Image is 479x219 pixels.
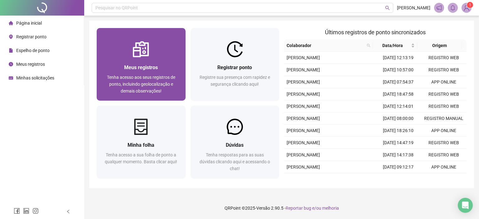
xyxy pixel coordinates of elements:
span: Versão [256,206,270,211]
span: [PERSON_NAME] [287,164,320,169]
span: Meus registros [16,62,45,67]
span: file [9,48,13,53]
span: schedule [9,76,13,80]
footer: QRPoint © 2025 - 2.90.5 - [84,197,479,219]
span: Meus registros [124,64,158,70]
td: REGISTRO MANUAL [421,112,467,125]
span: Colaborador [287,42,364,49]
span: Tenha respostas para as suas dúvidas clicando aqui e acessando o chat! [200,152,270,171]
td: REGISTRO WEB [421,64,467,76]
td: APP ONLINE [421,76,467,88]
span: [PERSON_NAME] [287,140,320,145]
td: [DATE] 14:17:38 [375,149,421,161]
span: Tenha acesso a sua folha de ponto a qualquer momento. Basta clicar aqui! [105,152,177,164]
span: Registre sua presença com rapidez e segurança clicando aqui! [200,75,270,87]
img: 92402 [462,3,471,12]
td: [DATE] 12:13:19 [375,52,421,64]
span: [PERSON_NAME] [287,92,320,97]
td: REGISTRO WEB [421,149,467,161]
td: [DATE] 10:57:00 [375,64,421,76]
td: REGISTRO WEB [421,173,467,185]
span: search [367,44,370,47]
span: [PERSON_NAME] [397,4,430,11]
span: [PERSON_NAME] [287,67,320,72]
span: Últimos registros de ponto sincronizados [325,29,426,36]
span: instagram [32,208,39,214]
span: [PERSON_NAME] [287,104,320,109]
span: search [365,41,372,50]
td: [DATE] 08:00:00 [375,112,421,125]
td: APP ONLINE [421,161,467,173]
span: left [66,209,70,214]
span: home [9,21,13,25]
span: [PERSON_NAME] [287,79,320,84]
span: Minha folha [128,142,154,148]
span: Dúvidas [226,142,244,148]
sup: Atualize o seu contato no menu Meus Dados [467,2,473,8]
a: Minha folhaTenha acesso a sua folha de ponto a qualquer momento. Basta clicar aqui! [97,106,186,178]
span: linkedin [23,208,29,214]
span: Tenha acesso aos seus registros de ponto, incluindo geolocalização e demais observações! [107,75,175,93]
span: 1 [469,3,471,7]
span: search [385,6,390,10]
td: [DATE] 18:21:21 [375,173,421,185]
span: [PERSON_NAME] [287,128,320,133]
span: bell [450,5,456,11]
td: REGISTRO WEB [421,52,467,64]
span: Registrar ponto [217,64,252,70]
td: [DATE] 18:26:10 [375,125,421,137]
td: [DATE] 14:47:19 [375,137,421,149]
td: REGISTRO WEB [421,137,467,149]
th: Origem [417,40,462,52]
span: Página inicial [16,21,42,26]
span: [PERSON_NAME] [287,116,320,121]
span: clock-circle [9,62,13,66]
a: DúvidasTenha respostas para as suas dúvidas clicando aqui e acessando o chat! [191,106,279,178]
span: facebook [14,208,20,214]
td: REGISTRO WEB [421,88,467,100]
td: [DATE] 07:54:37 [375,76,421,88]
span: notification [436,5,442,11]
th: Data/Hora [373,40,417,52]
span: Data/Hora [375,42,410,49]
span: Minhas solicitações [16,75,54,80]
td: [DATE] 12:14:01 [375,100,421,112]
div: Open Intercom Messenger [458,198,473,213]
td: APP ONLINE [421,125,467,137]
span: [PERSON_NAME] [287,55,320,60]
span: Registrar ponto [16,34,46,39]
td: [DATE] 09:12:17 [375,161,421,173]
span: Espelho de ponto [16,48,50,53]
span: environment [9,35,13,39]
span: [PERSON_NAME] [287,152,320,157]
span: Reportar bug e/ou melhoria [286,206,339,211]
a: Meus registrosTenha acesso aos seus registros de ponto, incluindo geolocalização e demais observa... [97,28,186,101]
td: REGISTRO WEB [421,100,467,112]
a: Registrar pontoRegistre sua presença com rapidez e segurança clicando aqui! [191,28,279,101]
td: [DATE] 18:47:58 [375,88,421,100]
